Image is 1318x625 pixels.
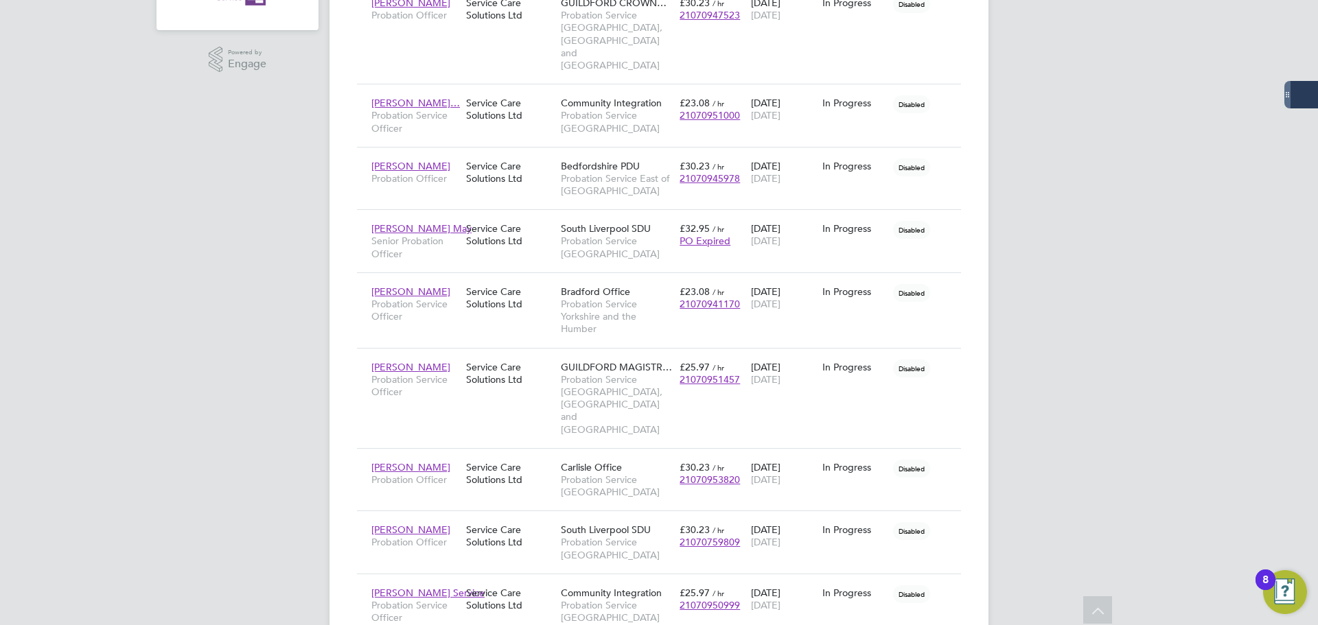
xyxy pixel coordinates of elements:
[371,9,459,21] span: Probation Officer
[463,153,557,191] div: Service Care Solutions Ltd
[751,536,781,548] span: [DATE]
[751,172,781,185] span: [DATE]
[463,90,557,128] div: Service Care Solutions Ltd
[680,160,710,172] span: £30.23
[371,285,450,298] span: [PERSON_NAME]
[751,298,781,310] span: [DATE]
[680,298,740,310] span: 21070941170
[368,579,961,591] a: [PERSON_NAME] ServiceProbation Service OfficerService Care Solutions LtdCommunity IntegrationProb...
[228,58,266,70] span: Engage
[371,172,459,185] span: Probation Officer
[713,287,724,297] span: / hr
[893,221,930,239] span: Disabled
[748,354,819,392] div: [DATE]
[751,109,781,121] span: [DATE]
[680,235,730,247] span: PO Expired
[209,47,267,73] a: Powered byEngage
[371,109,459,134] span: Probation Service Officer
[713,588,724,598] span: / hr
[893,585,930,603] span: Disabled
[561,523,651,536] span: South Liverpool SDU
[713,362,724,373] span: / hr
[463,215,557,254] div: Service Care Solutions Ltd
[751,599,781,611] span: [DATE]
[371,461,450,473] span: [PERSON_NAME]
[680,222,710,235] span: £32.95
[680,361,710,373] span: £25.97
[680,599,740,611] span: 21070950999
[680,536,740,548] span: 21070759809
[680,109,740,121] span: 21070951000
[751,373,781,386] span: [DATE]
[680,97,710,109] span: £23.08
[371,97,460,109] span: [PERSON_NAME]…
[680,285,710,298] span: £23.08
[371,523,450,536] span: [PERSON_NAME]
[748,580,819,618] div: [DATE]
[561,97,662,109] span: Community Integration
[561,599,673,624] span: Probation Service [GEOGRAPHIC_DATA]
[713,161,724,172] span: / hr
[680,373,740,386] span: 21070951457
[822,461,887,473] div: In Progress
[680,587,710,599] span: £25.97
[561,536,673,561] span: Probation Service [GEOGRAPHIC_DATA]
[228,47,266,58] span: Powered by
[463,517,557,555] div: Service Care Solutions Ltd
[822,97,887,109] div: In Progress
[561,109,673,134] span: Probation Service [GEOGRAPHIC_DATA]
[822,222,887,235] div: In Progress
[368,516,961,528] a: [PERSON_NAME]Probation OfficerService Care Solutions LtdSouth Liverpool SDUProbation Service [GEO...
[368,215,961,226] a: [PERSON_NAME] MaySenior Probation OfficerService Care Solutions LtdSouth Liverpool SDUProbation S...
[371,373,459,398] span: Probation Service Officer
[680,473,740,486] span: 21070953820
[371,473,459,486] span: Probation Officer
[561,361,672,373] span: GUILDFORD MAGISTR…
[893,522,930,540] span: Disabled
[561,172,673,197] span: Probation Service East of [GEOGRAPHIC_DATA]
[748,215,819,254] div: [DATE]
[748,279,819,317] div: [DATE]
[368,152,961,164] a: [PERSON_NAME]Probation OfficerService Care Solutions LtdBedfordshire PDUProbation Service East of...
[893,460,930,477] span: Disabled
[368,89,961,101] a: [PERSON_NAME]…Probation Service OfficerService Care Solutions LtdCommunity IntegrationProbation S...
[463,454,557,493] div: Service Care Solutions Ltd
[713,224,724,234] span: / hr
[561,298,673,335] span: Probation Service Yorkshire and the Humber
[561,373,673,436] span: Probation Service [GEOGRAPHIC_DATA], [GEOGRAPHIC_DATA] and [GEOGRAPHIC_DATA]
[371,298,459,322] span: Probation Service Officer
[748,454,819,493] div: [DATE]
[371,361,450,373] span: [PERSON_NAME]
[371,536,459,548] span: Probation Officer
[371,235,459,259] span: Senior Probation Officer
[368,278,961,290] a: [PERSON_NAME]Probation Service OfficerService Care Solutions LtdBradford OfficeProbation Service ...
[463,279,557,317] div: Service Care Solutions Ltd
[713,98,724,108] span: / hr
[822,160,887,172] div: In Progress
[893,284,930,302] span: Disabled
[680,9,740,21] span: 21070947523
[1263,570,1307,614] button: Open Resource Center, 8 new notifications
[368,453,961,465] a: [PERSON_NAME]Probation OfficerService Care Solutions LtdCarlisle OfficeProbation Service [GEOGRAP...
[371,160,450,172] span: [PERSON_NAME]
[463,354,557,392] div: Service Care Solutions Ltd
[751,235,781,247] span: [DATE]
[561,160,640,172] span: Bedfordshire PDU
[713,462,724,473] span: / hr
[561,473,673,498] span: Probation Service [GEOGRAPHIC_DATA]
[561,222,651,235] span: South Liverpool SDU
[751,473,781,486] span: [DATE]
[1262,580,1269,598] div: 8
[561,9,673,71] span: Probation Service [GEOGRAPHIC_DATA], [GEOGRAPHIC_DATA] and [GEOGRAPHIC_DATA]
[368,353,961,365] a: [PERSON_NAME]Probation Service OfficerService Care Solutions LtdGUILDFORD MAGISTR…Probation Servi...
[822,523,887,536] div: In Progress
[748,153,819,191] div: [DATE]
[561,461,622,473] span: Carlisle Office
[822,285,887,298] div: In Progress
[680,172,740,185] span: 21070945978
[371,222,472,235] span: [PERSON_NAME] May
[371,599,459,624] span: Probation Service Officer
[371,587,485,599] span: [PERSON_NAME] Service
[893,359,930,377] span: Disabled
[561,285,630,298] span: Bradford Office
